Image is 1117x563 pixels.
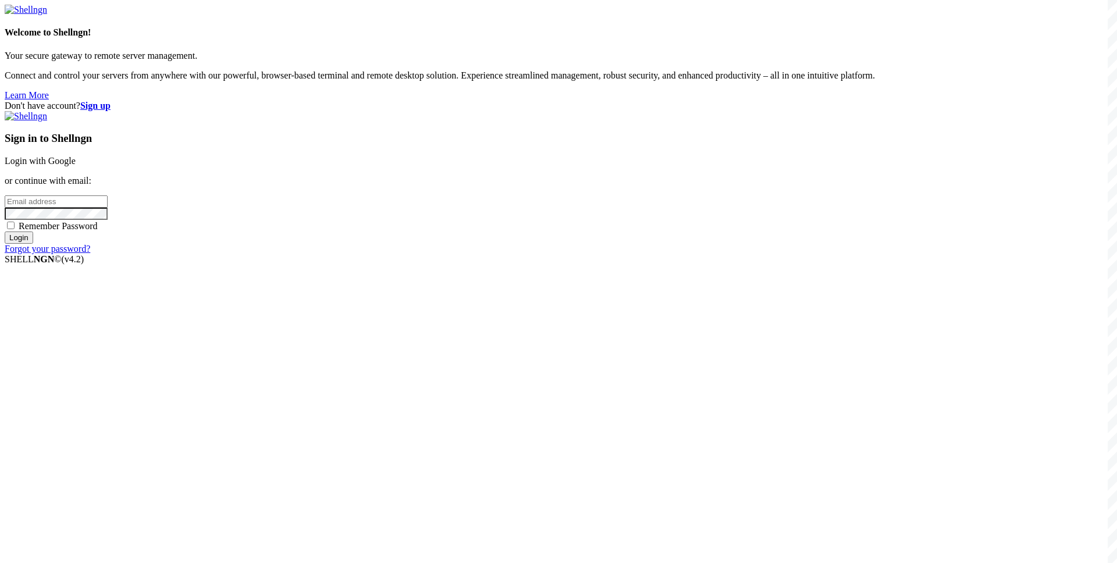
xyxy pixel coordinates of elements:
img: Shellngn [5,111,47,122]
p: Your secure gateway to remote server management. [5,51,1112,61]
a: Forgot your password? [5,244,90,254]
a: Sign up [80,101,111,111]
a: Learn More [5,90,49,100]
div: Don't have account? [5,101,1112,111]
span: 4.2.0 [62,254,84,264]
input: Login [5,231,33,244]
b: NGN [34,254,55,264]
input: Remember Password [7,222,15,229]
input: Email address [5,195,108,208]
h4: Welcome to Shellngn! [5,27,1112,38]
p: Connect and control your servers from anywhere with our powerful, browser-based terminal and remo... [5,70,1112,81]
h3: Sign in to Shellngn [5,132,1112,145]
span: Remember Password [19,221,98,231]
img: Shellngn [5,5,47,15]
p: or continue with email: [5,176,1112,186]
a: Login with Google [5,156,76,166]
span: SHELL © [5,254,84,264]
